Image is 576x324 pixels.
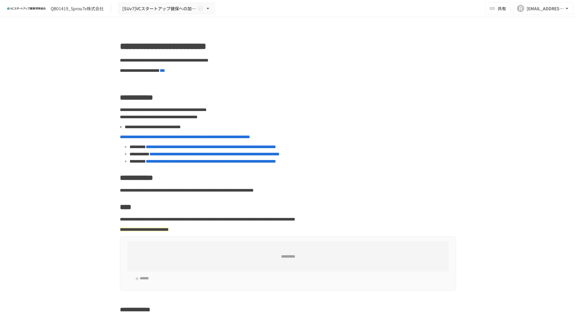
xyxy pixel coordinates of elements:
[527,5,564,12] div: [EMAIL_ADDRESS][DOMAIN_NAME]
[51,5,104,12] div: QB01419_SprouTx株式会社
[486,2,511,14] button: 共有
[517,5,524,12] div: R
[513,2,574,14] button: R[EMAIL_ADDRESS][DOMAIN_NAME]
[118,3,215,14] button: [SUv7]VCスタートアップ健保への加入申請手続き
[498,5,506,12] span: 共有
[122,5,196,12] span: [SUv7]VCスタートアップ健保への加入申請手続き
[7,4,46,13] img: ZDfHsVrhrXUoWEWGWYf8C4Fv4dEjYTEDCNvmL73B7ox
